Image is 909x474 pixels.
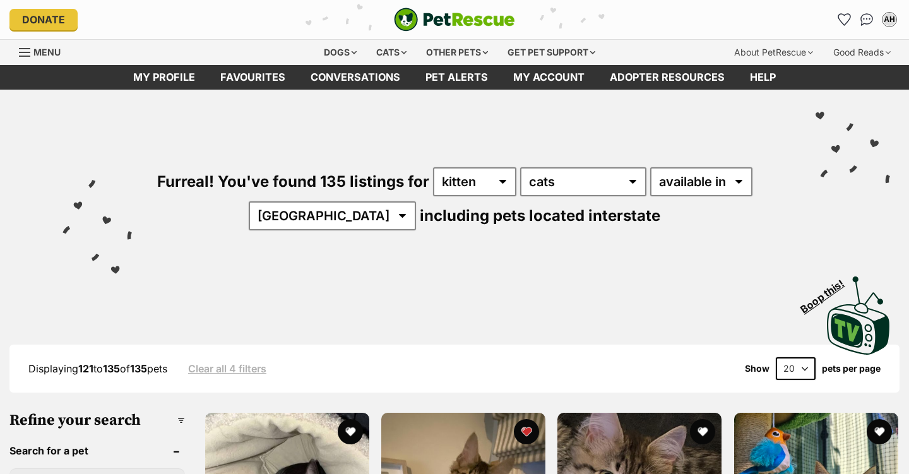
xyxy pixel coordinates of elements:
[499,40,604,65] div: Get pet support
[834,9,900,30] ul: Account quick links
[867,419,892,444] button: favourite
[834,9,854,30] a: Favourites
[413,65,501,90] a: Pet alerts
[28,362,167,375] span: Displaying to of pets
[860,13,874,26] img: chat-41dd97257d64d25036548639549fe6c8038ab92f7586957e7f3b1b290dea8141.svg
[103,362,120,375] strong: 135
[883,13,896,26] div: AH
[514,419,539,444] button: favourite
[9,412,185,429] h3: Refine your search
[824,40,900,65] div: Good Reads
[799,270,857,315] span: Boop this!
[121,65,208,90] a: My profile
[879,9,900,30] button: My account
[298,65,413,90] a: conversations
[367,40,415,65] div: Cats
[33,47,61,57] span: Menu
[597,65,737,90] a: Adopter resources
[78,362,93,375] strong: 121
[394,8,515,32] a: PetRescue
[827,276,890,355] img: PetRescue TV logo
[420,206,660,225] span: including pets located interstate
[394,8,515,32] img: logo-cat-932fe2b9b8326f06289b0f2fb663e598f794de774fb13d1741a6617ecf9a85b4.svg
[745,364,769,374] span: Show
[857,9,877,30] a: Conversations
[157,172,429,191] span: Furreal! You've found 135 listings for
[417,40,497,65] div: Other pets
[737,65,788,90] a: Help
[501,65,597,90] a: My account
[19,40,69,62] a: Menu
[822,364,881,374] label: pets per page
[188,363,266,374] a: Clear all 4 filters
[130,362,147,375] strong: 135
[9,445,185,456] header: Search for a pet
[9,9,78,30] a: Donate
[725,40,822,65] div: About PetRescue
[208,65,298,90] a: Favourites
[691,419,716,444] button: favourite
[338,419,363,444] button: favourite
[315,40,365,65] div: Dogs
[827,265,890,357] a: Boop this!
